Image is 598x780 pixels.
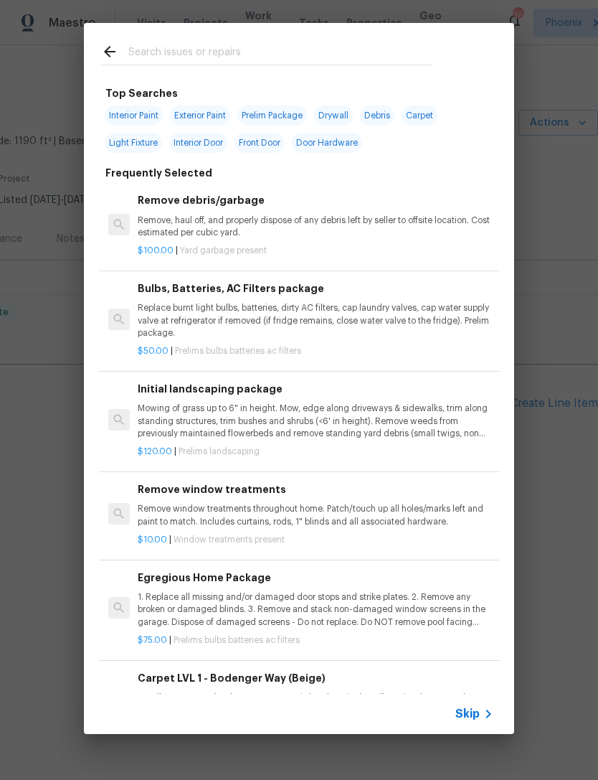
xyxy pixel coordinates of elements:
[138,245,493,257] p: |
[174,535,285,544] span: Window treatments present
[237,105,307,126] span: Prelim Package
[138,634,493,647] p: |
[138,570,493,586] h6: Egregious Home Package
[138,692,493,728] p: Install new carpet. (Bodenger Way 749 Bird Bath, Beige) at all previously carpeted locations. To ...
[292,133,362,153] span: Door Hardware
[234,133,285,153] span: Front Door
[138,215,493,239] p: Remove, haul off, and properly dispose of any debris left by seller to offsite location. Cost est...
[105,105,163,126] span: Interior Paint
[138,447,172,456] span: $120.00
[455,707,480,721] span: Skip
[314,105,353,126] span: Drywall
[138,281,493,296] h6: Bulbs, Batteries, AC Filters package
[138,535,167,544] span: $10.00
[138,381,493,397] h6: Initial landscaping package
[138,591,493,628] p: 1. Replace all missing and/or damaged door stops and strike plates. 2. Remove any broken or damag...
[138,503,493,527] p: Remove window treatments throughout home. Patch/touch up all holes/marks left and paint to match....
[138,192,493,208] h6: Remove debris/garbage
[138,670,493,686] h6: Carpet LVL 1 - Bodenger Way (Beige)
[128,43,432,65] input: Search issues or repairs
[138,345,493,357] p: |
[138,446,493,458] p: |
[170,105,230,126] span: Exterior Paint
[138,636,167,644] span: $75.00
[105,85,178,101] h6: Top Searches
[138,302,493,339] p: Replace burnt light bulbs, batteries, dirty AC filters, cap laundry valves, cap water supply valv...
[138,403,493,439] p: Mowing of grass up to 6" in height. Mow, edge along driveways & sidewalks, trim along standing st...
[138,481,493,497] h6: Remove window treatments
[360,105,394,126] span: Debris
[169,133,227,153] span: Interior Door
[138,347,169,355] span: $50.00
[402,105,437,126] span: Carpet
[138,246,174,255] span: $100.00
[175,347,301,355] span: Prelims bulbs batteries ac filters
[105,165,212,181] h6: Frequently Selected
[180,246,267,255] span: Yard garbage present
[105,133,162,153] span: Light Fixture
[138,534,493,546] p: |
[174,636,300,644] span: Prelims bulbs batteries ac filters
[179,447,260,456] span: Prelims landscaping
